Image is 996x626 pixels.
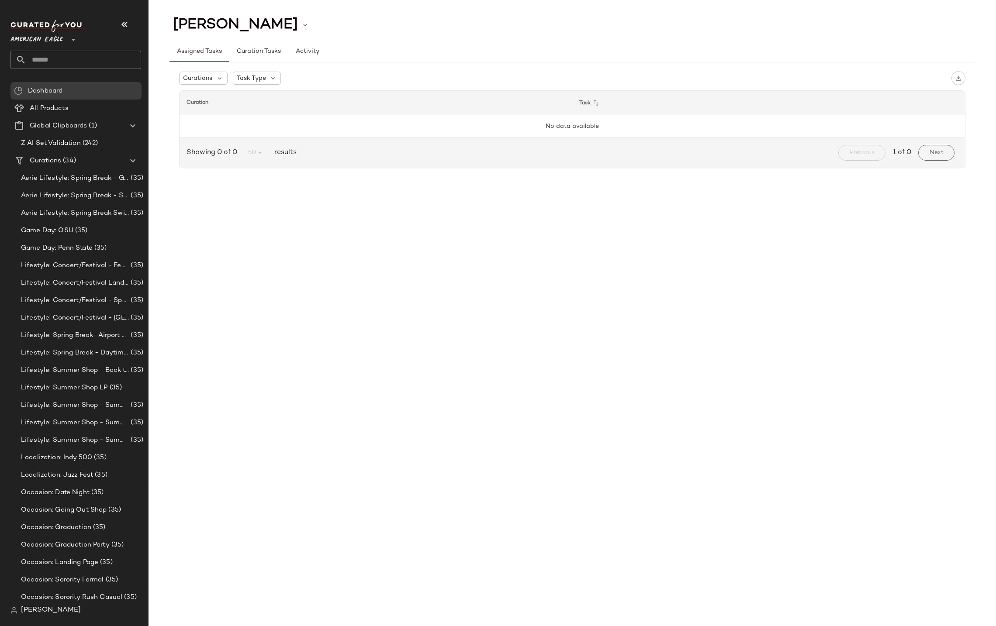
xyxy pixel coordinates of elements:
th: Curation [180,91,572,115]
img: svg%3e [955,75,961,81]
span: (35) [93,470,107,480]
img: svg%3e [14,86,23,95]
span: Localization: Jazz Fest [21,470,93,480]
span: Next [929,149,944,156]
span: Curation Tasks [236,48,280,55]
span: Activity [295,48,319,55]
span: Lifestyle: Concert/Festival - Femme [21,261,129,271]
span: Occasion: Date Night [21,488,90,498]
span: (35) [110,540,124,550]
span: Lifestyle: Spring Break - Daytime Casual [21,348,129,358]
span: (35) [129,418,143,428]
span: [PERSON_NAME] [21,605,81,616]
span: Occasion: Sorority Rush Casual [21,592,122,602]
button: Next [918,145,954,161]
span: (35) [129,330,143,341]
span: Global Clipboards [30,121,87,131]
span: Lifestyle: Summer Shop LP [21,383,108,393]
span: (35) [129,400,143,410]
span: (35) [129,296,143,306]
span: American Eagle [10,30,63,45]
span: (35) [107,505,121,515]
span: Occasion: Sorority Formal [21,575,104,585]
img: cfy_white_logo.C9jOOHJF.svg [10,20,85,32]
span: Occasion: Going Out Shop [21,505,107,515]
span: (242) [81,138,98,148]
span: (35) [104,575,118,585]
span: (35) [122,592,137,602]
span: (35) [91,523,106,533]
span: (35) [93,243,107,253]
span: Game Day: Penn State [21,243,93,253]
span: (35) [129,278,143,288]
span: All Products [30,103,69,114]
span: Lifestyle: Summer Shop - Back to School Essentials [21,365,129,375]
span: (35) [129,173,143,183]
span: (35) [129,208,143,218]
span: (35) [129,348,143,358]
span: (35) [129,435,143,445]
span: Assigned Tasks [176,48,222,55]
span: Lifestyle: Summer Shop - Summer Study Sessions [21,435,129,445]
span: (35) [92,453,107,463]
span: Lifestyle: Concert/Festival - [GEOGRAPHIC_DATA] [21,313,129,323]
img: svg%3e [10,607,17,614]
span: Curations [183,74,212,83]
span: Showing 0 of 0 [187,148,241,158]
span: Lifestyle: Spring Break- Airport Style [21,330,129,341]
span: (35) [129,191,143,201]
span: (1) [87,121,97,131]
span: (35) [108,383,122,393]
span: Lifestyle: Concert/Festival - Sporty [21,296,129,306]
span: (35) [129,261,143,271]
span: Lifestyle: Summer Shop - Summer Abroad [21,400,129,410]
td: No data available [180,115,965,138]
span: Task Type [237,74,266,83]
span: (35) [90,488,104,498]
span: Curations [30,156,61,166]
span: Game Day: OSU [21,226,73,236]
span: (35) [129,365,143,375]
th: Task [572,91,965,115]
span: (35) [129,313,143,323]
span: Lifestyle: Concert/Festival Landing Page [21,278,129,288]
span: Aerie Lifestyle: Spring Break Swimsuits Landing Page [21,208,129,218]
span: Dashboard [28,86,62,96]
span: Occasion: Landing Page [21,557,98,568]
span: (35) [73,226,88,236]
span: Aerie Lifestyle: Spring Break - Sporty [21,191,129,201]
span: (35) [98,557,113,568]
span: results [271,148,297,158]
span: Aerie Lifestyle: Spring Break - Girly/Femme [21,173,129,183]
span: Occasion: Graduation [21,523,91,533]
span: Lifestyle: Summer Shop - Summer Internship [21,418,129,428]
span: Localization: Indy 500 [21,453,92,463]
span: 1 of 0 [892,148,911,158]
span: Occasion: Graduation Party [21,540,110,550]
span: (34) [61,156,76,166]
span: Z AI Set Validation [21,138,81,148]
span: [PERSON_NAME] [173,17,298,33]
